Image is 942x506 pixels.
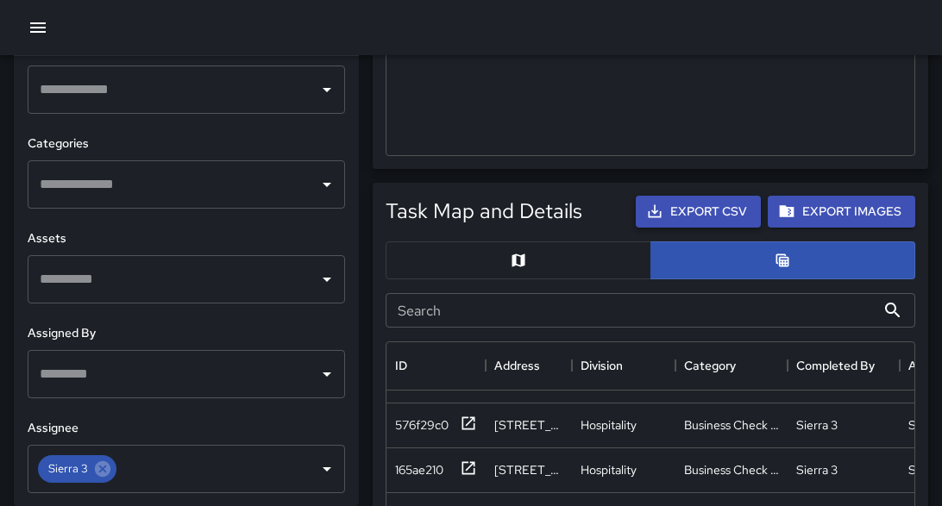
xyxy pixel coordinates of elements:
[788,341,900,390] div: Completed By
[28,229,345,248] h6: Assets
[774,252,791,269] svg: Table
[28,134,345,153] h6: Categories
[395,416,449,434] div: 576f29c0
[581,461,637,478] div: Hospitality
[486,341,572,390] div: Address
[28,419,345,438] h6: Assignee
[510,252,527,269] svg: Map
[768,196,915,228] button: Export Images
[796,341,875,390] div: Completed By
[684,341,736,390] div: Category
[581,416,637,434] div: Hospitality
[38,459,98,478] span: Sierra 3
[395,461,443,478] div: 165ae210
[315,457,339,481] button: Open
[315,172,339,197] button: Open
[315,267,339,291] button: Open
[386,341,486,390] div: ID
[395,341,407,390] div: ID
[38,455,116,483] div: Sierra 3
[315,78,339,102] button: Open
[395,415,477,436] button: 576f29c0
[581,341,623,390] div: Division
[675,341,788,390] div: Category
[650,241,916,279] button: Table
[28,324,345,343] h6: Assigned By
[315,362,339,386] button: Open
[572,341,675,390] div: Division
[386,197,582,225] h5: Task Map and Details
[494,461,563,478] div: 1924 Franklin Street
[796,416,838,434] div: Sierra 3
[684,416,779,434] div: Business Check In Conducted
[684,461,779,478] div: Business Check In Conducted
[636,196,761,228] button: Export CSV
[494,416,563,434] div: 1 Valdez Street
[494,341,540,390] div: Address
[395,459,477,481] button: 165ae210
[386,241,651,279] button: Map
[796,461,838,478] div: Sierra 3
